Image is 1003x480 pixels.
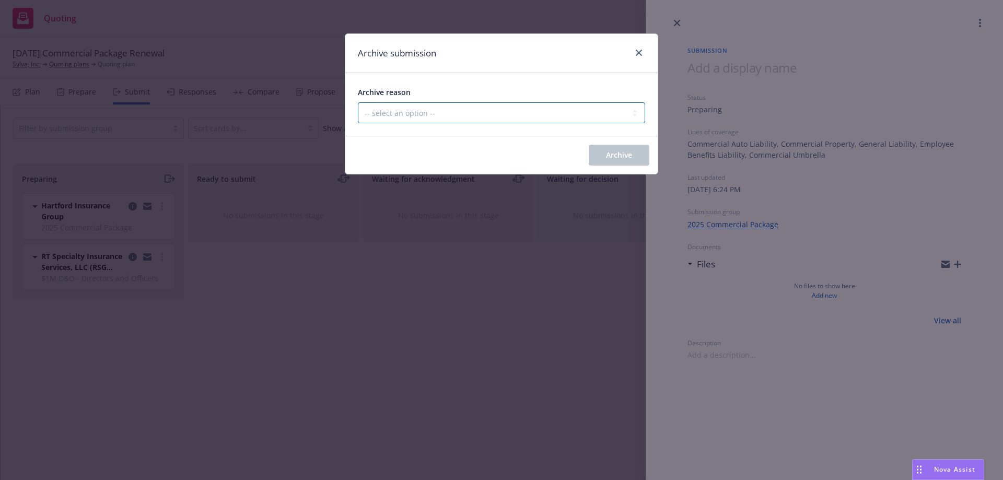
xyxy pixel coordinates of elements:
[934,465,975,474] span: Nova Assist
[913,460,926,479] div: Drag to move
[912,459,984,480] button: Nova Assist
[633,46,645,59] a: close
[606,150,632,160] span: Archive
[589,145,649,166] button: Archive
[358,87,411,97] span: Archive reason
[358,46,436,60] h1: Archive submission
